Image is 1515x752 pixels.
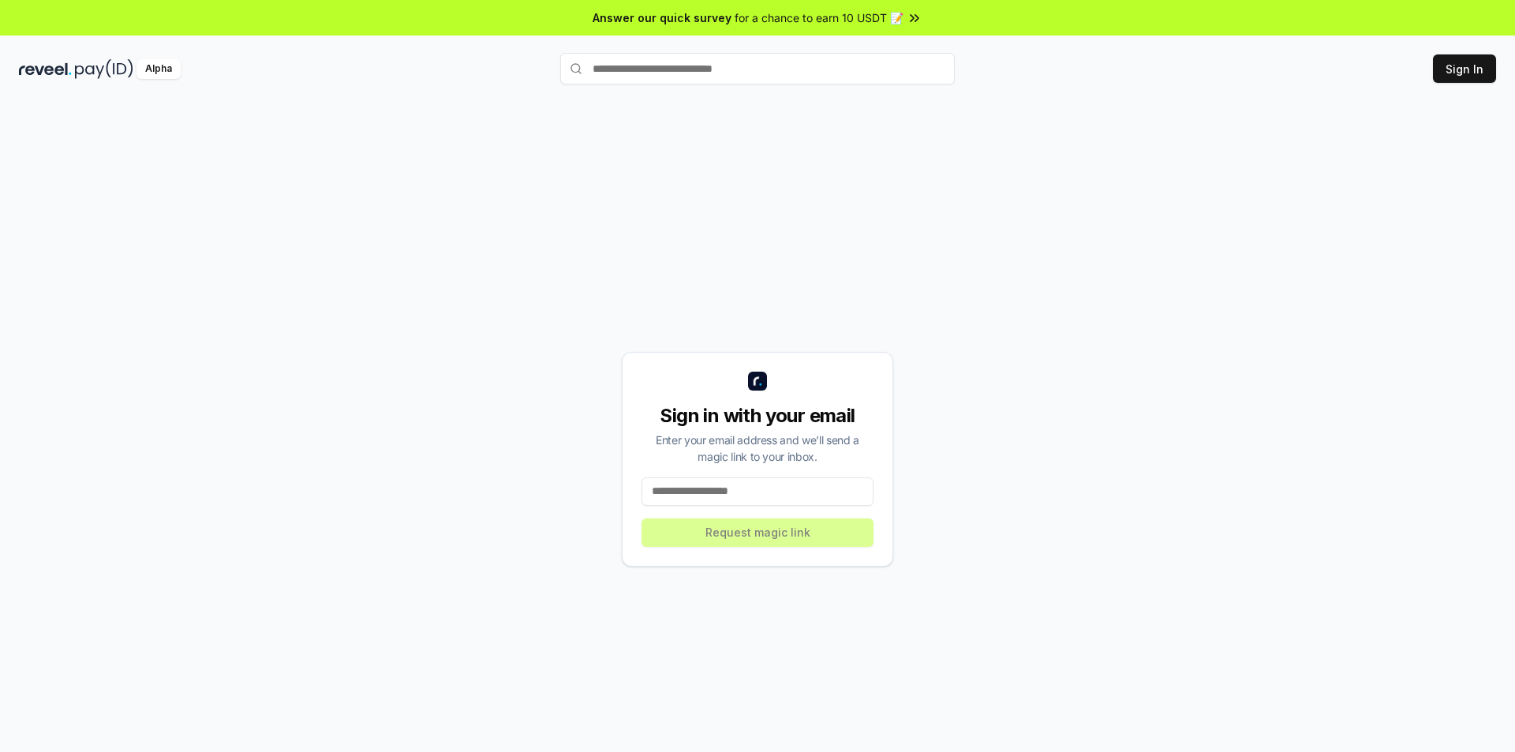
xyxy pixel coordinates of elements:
[735,9,903,26] span: for a chance to earn 10 USDT 📝
[137,59,181,79] div: Alpha
[642,403,873,428] div: Sign in with your email
[642,432,873,465] div: Enter your email address and we’ll send a magic link to your inbox.
[75,59,133,79] img: pay_id
[1433,54,1496,83] button: Sign In
[593,9,731,26] span: Answer our quick survey
[748,372,767,391] img: logo_small
[19,59,72,79] img: reveel_dark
